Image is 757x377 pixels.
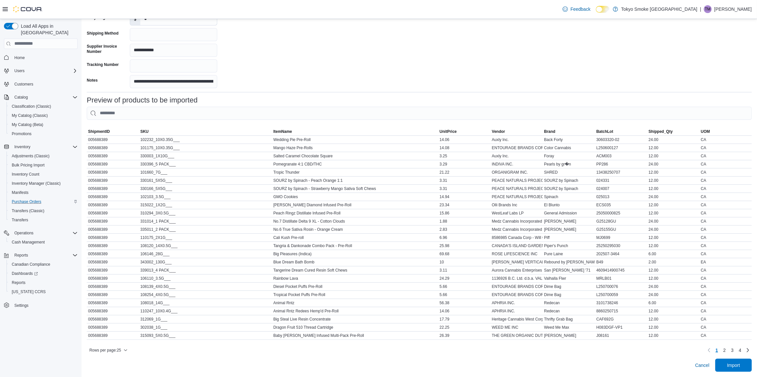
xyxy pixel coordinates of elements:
a: Manifests [9,189,31,196]
div: CA [700,234,752,242]
div: 005688389 [87,136,139,144]
button: Reports [1,251,80,260]
span: Feedback [570,6,590,12]
div: EA [700,258,752,266]
button: ItemName [272,128,438,135]
div: 12.00 [647,201,700,209]
button: Inventory [1,142,80,151]
span: Settings [14,303,28,308]
input: This is a search bar. As you type, the results lower in the page will automatically filter. [87,107,752,120]
div: 8586985 Canada Corp - Will Cannabis Group [491,234,543,242]
div: Medz Cannabis Incorporated [491,226,543,233]
div: 3.31 [438,185,491,193]
div: CA [700,217,752,225]
div: 25.98 [438,242,491,250]
div: PEACE NATURALS PROJECT INC. [491,185,543,193]
label: $ [130,13,140,25]
div: 330396_5 PACK___ [139,160,272,168]
button: Inventory Count [7,170,80,179]
div: 315022_1X2G___ [139,201,272,209]
div: 6.96 [438,234,491,242]
div: 3.29 [438,160,491,168]
span: 2 [723,347,726,353]
div: 106146_28G___ [139,250,272,258]
span: Cash Management [9,238,78,246]
span: Purchase Orders [12,199,41,204]
img: Cova [13,6,42,12]
div: ACM003 [595,152,647,160]
div: Peach Ringz Distillate Infused Pre-Roll [272,209,438,217]
input: Dark Mode [596,6,610,13]
p: Tokyo Smoke [GEOGRAPHIC_DATA] [621,5,698,13]
a: My Catalog (Beta) [9,121,46,129]
span: Reports [12,251,78,259]
span: Import [727,362,740,369]
div: 005688389 [87,234,139,242]
div: General Admission [543,209,595,217]
div: 330161_5X5G___ [139,177,272,184]
span: Manifests [12,190,28,195]
a: Cash Management [9,238,47,246]
div: Olli Brands Inc [491,201,543,209]
button: Bulk Pricing Import [7,161,80,170]
div: ORGANIGRAM INC. [491,168,543,176]
div: CA [700,193,752,201]
div: Aurora Cannabis Enterprises Inc. [491,266,543,274]
button: UnitPrice [438,128,491,135]
button: Operations [1,228,80,238]
a: Home [12,54,27,62]
div: 110175_2X1G___ [139,234,272,242]
div: 005688389 [87,226,139,233]
div: SOURZ by Spinach [543,185,595,193]
a: [US_STATE] CCRS [9,288,48,296]
div: 23.34 [438,201,491,209]
a: Page 2 of 4 [721,345,729,355]
button: Transfers (Classic) [7,206,80,215]
div: Taylor Murphy [704,5,712,13]
div: 024007 [595,185,647,193]
div: 3.11 [438,266,491,274]
span: Adjustments (Classic) [12,153,50,159]
div: Wedding Pie Pre-Roll [272,136,438,144]
span: Vendor [492,129,505,134]
button: Shipped_Qty [647,128,700,135]
div: 30603320-02 [595,136,647,144]
div: Medz Cannabis Incorporated [491,217,543,225]
div: 331014_1 PACK___ [139,217,272,225]
div: 13438250707 [595,168,647,176]
button: Promotions [7,129,80,138]
div: Auxly Inc. [491,136,543,144]
div: Tangria & Dankonade Combo Pack - Pre-Roll [272,242,438,250]
div: 005688389 [87,242,139,250]
div: 005688389 [87,152,139,160]
span: Washington CCRS [9,288,78,296]
button: Inventory [12,143,33,151]
span: Operations [14,230,34,236]
div: 25250295030 [595,242,647,250]
div: Spinach [543,193,595,201]
div: No.6 True Sativa Rosin - Orange Cream [272,226,438,233]
button: Catalog [1,93,80,102]
span: Transfers (Classic) [12,208,44,213]
div: Big Pleasures (Indica) [272,250,438,258]
div: SHRED [543,168,595,176]
span: Shipped_Qty [649,129,673,134]
a: Page 4 of 4 [736,345,744,355]
div: 339013_4 PACK___ [139,266,272,274]
div: 24.00 [647,217,700,225]
a: My Catalog (Classic) [9,112,51,119]
a: Feedback [560,3,593,16]
div: 2.83 [438,226,491,233]
button: Vendor [491,128,543,135]
h3: Preview of products to be imported [87,96,198,104]
div: 005688389 [87,144,139,152]
span: Catalog [12,93,78,101]
button: Canadian Compliance [7,260,80,269]
div: Auxly Inc. [491,152,543,160]
span: Inventory Count [12,172,39,177]
button: Cancel [692,359,712,372]
div: 005688389 [87,177,139,184]
div: 330003_1X10G___ [139,152,272,160]
div: 3.31 [438,177,491,184]
div: 24.00 [647,226,700,233]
